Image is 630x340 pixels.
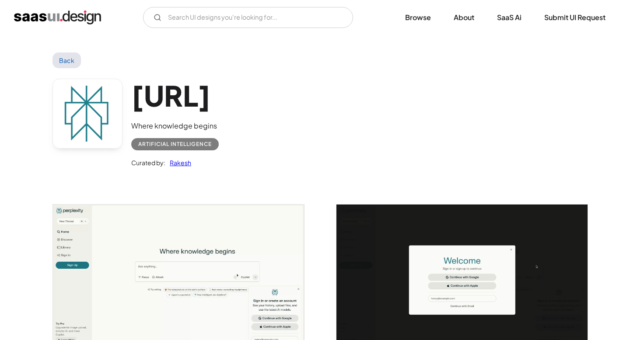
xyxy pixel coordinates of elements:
[443,8,485,27] a: About
[143,7,353,28] form: Email Form
[52,52,81,68] a: Back
[131,121,219,131] div: Where knowledge begins
[143,7,353,28] input: Search UI designs you're looking for...
[131,157,165,168] div: Curated by:
[486,8,532,27] a: SaaS Ai
[14,10,101,24] a: home
[395,8,441,27] a: Browse
[165,157,191,168] a: Rakesh
[138,139,212,149] div: Artificial Intelligence
[131,79,219,112] h1: [URL]
[534,8,616,27] a: Submit UI Request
